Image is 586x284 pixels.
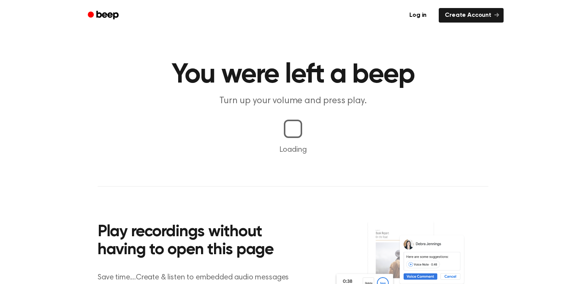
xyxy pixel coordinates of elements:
[402,6,434,24] a: Log in
[82,8,126,23] a: Beep
[9,144,577,156] p: Loading
[146,95,439,107] p: Turn up your volume and press play.
[439,8,504,23] a: Create Account
[98,223,303,260] h2: Play recordings without having to open this page
[98,61,488,89] h1: You were left a beep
